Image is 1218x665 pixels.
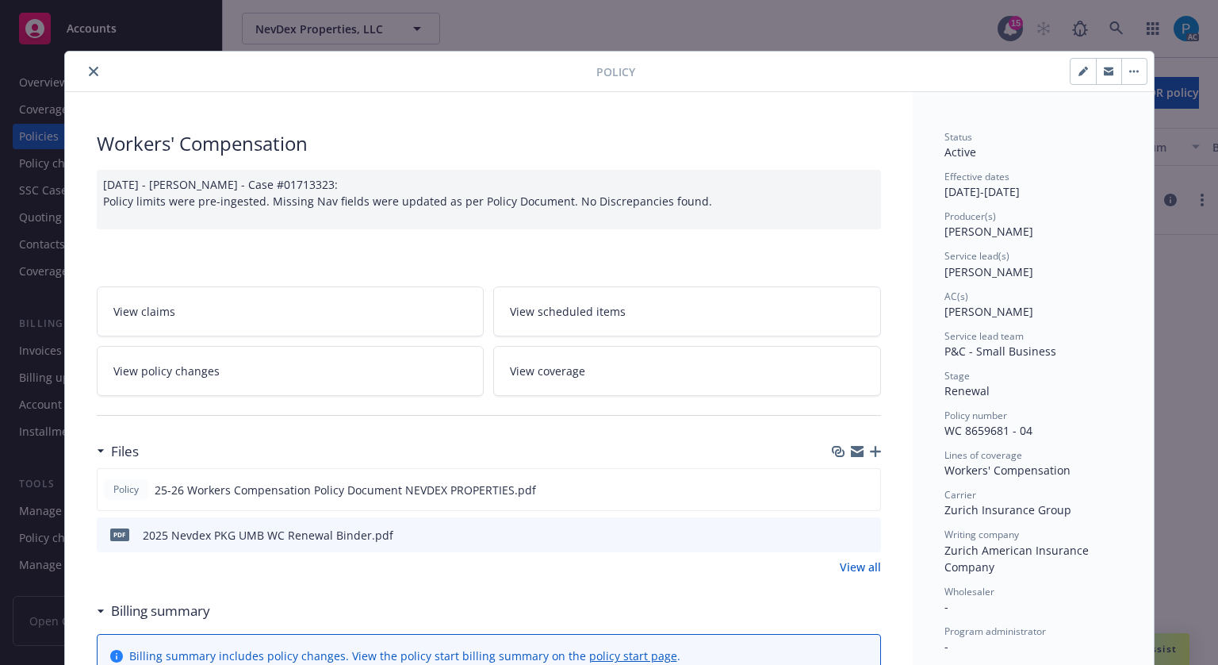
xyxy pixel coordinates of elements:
span: Service lead team [944,329,1024,343]
a: View claims [97,286,485,336]
h3: Files [111,441,139,462]
span: Program administrator [944,625,1046,638]
a: View all [840,559,881,575]
span: Policy [596,63,635,80]
button: download file [834,482,847,498]
div: Billing summary includes policy changes. View the policy start billing summary on the . [129,648,680,664]
h3: Billing summary [111,601,210,621]
span: Producer(s) [944,209,996,223]
span: [PERSON_NAME] [944,304,1033,319]
span: WC 8659681 - 04 [944,423,1032,438]
span: Writing company [944,528,1019,541]
span: 25-26 Workers Compensation Policy Document NEVDEX PROPERTIES.pdf [155,482,536,498]
span: AC(s) [944,290,968,303]
a: policy start page [589,648,677,663]
span: Zurich Insurance Group [944,502,1071,517]
button: download file [835,527,848,544]
span: [PERSON_NAME] [944,224,1033,239]
span: View coverage [510,363,585,379]
span: Policy [110,482,142,497]
span: Active [944,144,976,160]
span: Service lead(s) [944,249,1009,263]
div: Billing summary [97,601,210,621]
div: Workers' Compensation [97,130,881,157]
div: 2025 Nevdex PKG UMB WC Renewal Binder.pdf [143,527,393,544]
a: View scheduled items [493,286,881,336]
span: Carrier [944,488,976,502]
span: Renewal [944,383,990,398]
span: View policy changes [113,363,220,379]
button: preview file [860,482,874,498]
span: View claims [113,303,175,320]
span: Zurich American Insurance Company [944,543,1092,575]
span: - [944,639,948,654]
span: Lines of coverage [944,448,1022,462]
div: [DATE] - [PERSON_NAME] - Case #01713323: Policy limits were pre-ingested. Missing Nav fields were... [97,170,881,229]
div: Files [97,441,139,462]
a: View policy changes [97,346,485,396]
span: View scheduled items [510,303,626,320]
span: pdf [110,529,129,540]
button: close [84,62,103,81]
span: Wholesaler [944,585,994,598]
button: preview file [860,527,875,544]
span: Stage [944,369,970,382]
span: P&C - Small Business [944,344,1056,359]
a: View coverage [493,346,881,396]
div: [DATE] - [DATE] [944,170,1122,200]
span: Effective dates [944,170,1009,183]
span: Policy number [944,409,1007,422]
span: [PERSON_NAME] [944,264,1033,279]
span: - [944,599,948,614]
div: Workers' Compensation [944,462,1122,479]
span: Status [944,130,972,144]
